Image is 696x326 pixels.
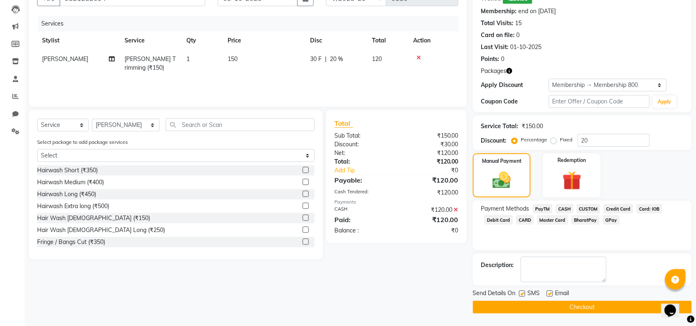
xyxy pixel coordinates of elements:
[328,175,397,185] div: Payable:
[37,178,104,187] div: Hairwash Medium (₹400)
[396,131,465,140] div: ₹150.00
[37,202,109,211] div: Hairwash Extra long (₹500)
[396,175,465,185] div: ₹120.00
[604,204,633,213] span: Credit Card
[37,31,120,50] th: Stylist
[637,204,662,213] span: Card: IOB
[37,166,98,175] div: Hairwash Short (₹350)
[328,149,397,157] div: Net:
[661,293,688,318] iframe: chat widget
[557,169,588,192] img: _gift.svg
[653,96,677,108] button: Apply
[325,55,327,63] span: |
[515,19,522,28] div: 15
[519,7,556,16] div: end on [DATE]
[328,166,408,175] a: Add Tip
[510,43,542,52] div: 01-10-2025
[516,215,534,225] span: CARD
[481,136,507,145] div: Discount:
[223,31,305,50] th: Price
[481,204,529,213] span: Payment Methods
[42,55,88,63] span: [PERSON_NAME]
[556,204,574,213] span: CASH
[181,31,223,50] th: Qty
[37,226,165,235] div: Hair Wash [DEMOGRAPHIC_DATA] Long (₹250)
[396,149,465,157] div: ₹120.00
[473,301,692,314] button: Checkout
[517,31,520,40] div: 0
[501,55,505,63] div: 0
[473,289,516,299] span: Send Details On
[549,95,650,108] input: Enter Offer / Coupon Code
[408,166,465,175] div: ₹0
[528,289,540,299] span: SMS
[396,188,465,197] div: ₹120.00
[533,204,553,213] span: PayTM
[328,215,397,225] div: Paid:
[577,204,601,213] span: CUSTOM
[328,188,397,197] div: Cash Tendered:
[334,199,459,206] div: Payments
[482,157,522,165] label: Manual Payment
[555,289,569,299] span: Email
[37,238,105,246] div: Fringe / Bangs Cut (₹350)
[396,140,465,149] div: ₹30.00
[305,31,367,50] th: Disc
[372,55,382,63] span: 120
[481,81,549,89] div: Apply Discount
[396,226,465,235] div: ₹0
[481,67,507,75] span: Packages
[166,118,315,131] input: Search or Scan
[37,190,96,199] div: Hairwash Long (₹450)
[328,157,397,166] div: Total:
[38,16,465,31] div: Services
[481,43,509,52] div: Last Visit:
[37,138,128,146] label: Select package to add package services
[481,55,500,63] div: Points:
[560,136,573,143] label: Fixed
[603,215,620,225] span: GPay
[481,122,519,131] div: Service Total:
[396,215,465,225] div: ₹120.00
[558,157,586,164] label: Redemption
[408,31,459,50] th: Action
[396,157,465,166] div: ₹120.00
[367,31,408,50] th: Total
[120,31,181,50] th: Service
[228,55,237,63] span: 150
[481,19,514,28] div: Total Visits:
[125,55,176,71] span: [PERSON_NAME] Trimming (₹150)
[571,215,600,225] span: BharatPay
[396,206,465,214] div: ₹120.00
[328,226,397,235] div: Balance :
[522,122,543,131] div: ₹150.00
[186,55,190,63] span: 1
[330,55,343,63] span: 20 %
[481,7,517,16] div: Membership:
[37,214,150,223] div: Hair Wash [DEMOGRAPHIC_DATA] (₹150)
[521,136,548,143] label: Percentage
[481,97,549,106] div: Coupon Code
[328,131,397,140] div: Sub Total:
[334,119,353,128] span: Total
[328,206,397,214] div: CASH
[487,170,517,191] img: _cash.svg
[481,31,515,40] div: Card on file:
[481,261,514,270] div: Description:
[328,140,397,149] div: Discount:
[537,215,569,225] span: Master Card
[310,55,322,63] span: 30 F
[484,215,513,225] span: Debit Card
